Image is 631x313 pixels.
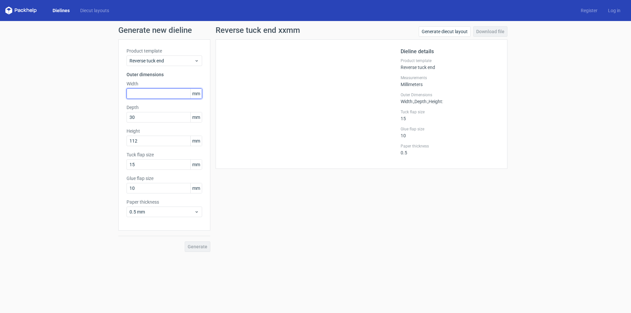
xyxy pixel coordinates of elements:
[75,7,114,14] a: Diecut layouts
[216,26,300,34] h1: Reverse tuck end xxmm
[603,7,626,14] a: Log in
[401,75,499,80] label: Measurements
[190,183,202,193] span: mm
[118,26,513,34] h1: Generate new dieline
[413,99,428,104] span: , Depth :
[401,99,413,104] span: Width :
[127,151,202,158] label: Tuck flap size
[575,7,603,14] a: Register
[401,126,499,132] label: Glue flap size
[129,57,194,64] span: Reverse tuck end
[401,109,499,121] div: 15
[401,144,499,149] label: Paper thickness
[47,7,75,14] a: Dielines
[401,48,499,56] h2: Dieline details
[401,75,499,87] div: Millimeters
[401,58,499,63] label: Product template
[428,99,443,104] span: , Height :
[127,80,202,87] label: Width
[401,126,499,138] div: 10
[127,199,202,205] label: Paper thickness
[190,160,202,169] span: mm
[129,209,194,215] span: 0.5 mm
[127,71,202,78] h3: Outer dimensions
[127,175,202,182] label: Glue flap size
[190,89,202,99] span: mm
[401,92,499,98] label: Outer Dimensions
[127,48,202,54] label: Product template
[190,112,202,122] span: mm
[401,144,499,155] div: 0.5
[401,58,499,70] div: Reverse tuck end
[190,136,202,146] span: mm
[127,128,202,134] label: Height
[401,109,499,115] label: Tuck flap size
[419,26,471,37] a: Generate diecut layout
[127,104,202,111] label: Depth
